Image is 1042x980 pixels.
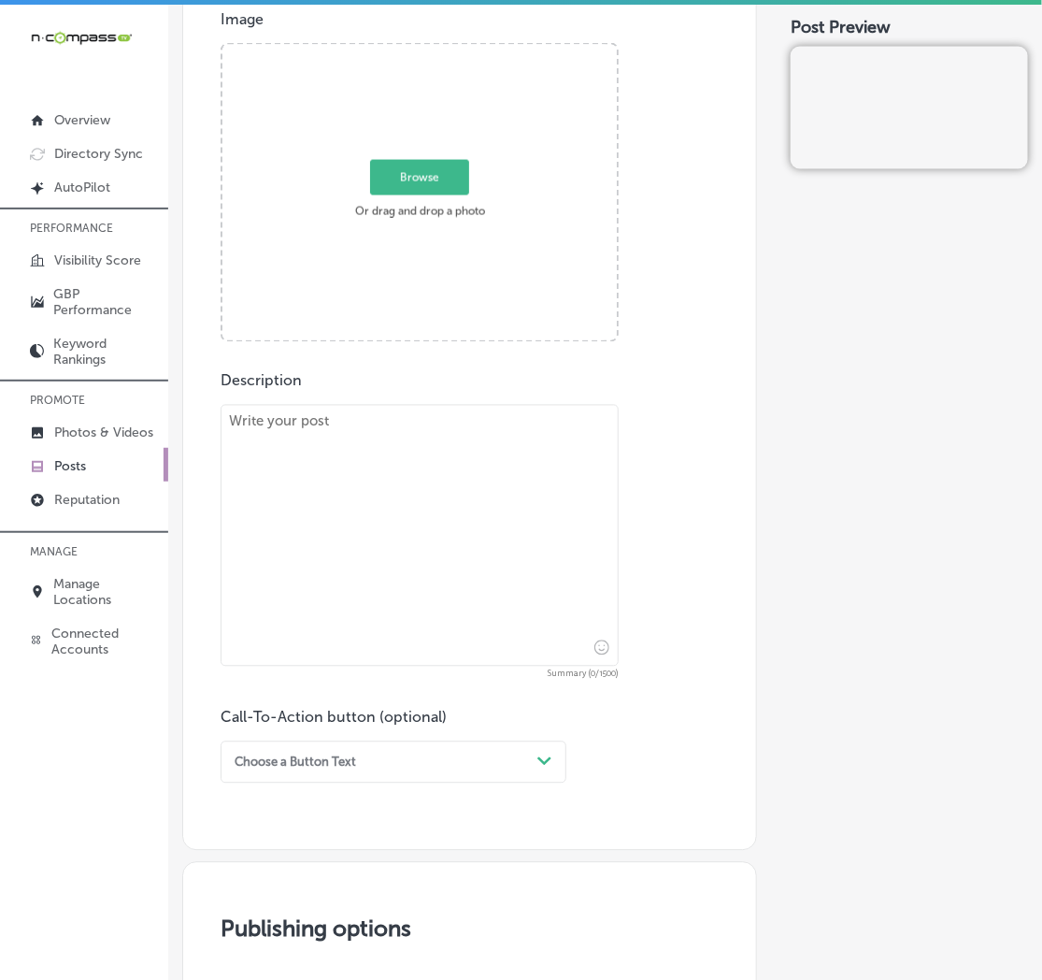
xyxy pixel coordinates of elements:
[30,29,133,47] img: 660ab0bf-5cc7-4cb8-ba1c-48b5ae0f18e60NCTV_CLogo_TV_Black_-500x88.png
[54,112,110,128] p: Overview
[370,160,469,195] span: Browse
[51,626,159,657] p: Connected Accounts
[54,252,141,268] p: Visibility Score
[54,492,120,508] p: Reputation
[221,372,302,390] label: Description
[791,16,1028,36] div: Post Preview
[221,709,447,727] label: Call-To-Action button (optional)
[235,756,356,770] div: Choose a Button Text
[54,146,143,162] p: Directory Sync
[221,915,719,943] h3: Publishing options
[54,286,159,318] p: GBP Performance
[221,670,619,679] span: Summary (0/1500)
[54,180,110,195] p: AutoPilot
[221,10,719,28] p: Image
[54,425,153,440] p: Photos & Videos
[53,336,159,367] p: Keyword Rankings
[350,164,491,225] label: Or drag and drop a photo
[586,637,609,660] span: Insert emoji
[54,458,86,474] p: Posts
[54,576,159,608] p: Manage Locations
